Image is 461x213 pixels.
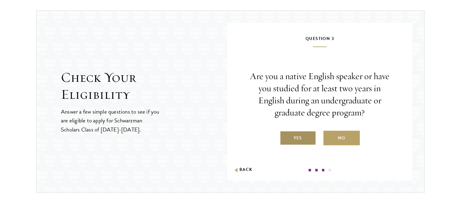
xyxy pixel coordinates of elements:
h5: Question 3 [246,35,394,47]
p: Answer a few simple questions to see if you are eligible to apply for Schwarzman Scholars Class o... [61,107,160,134]
label: Yes [280,131,316,145]
h2: Check Your Eligibility [61,69,227,103]
button: Back [233,167,252,173]
p: Are you a native English speaker or have you studied for at least two years in English during an ... [246,70,394,119]
label: No [323,131,360,145]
